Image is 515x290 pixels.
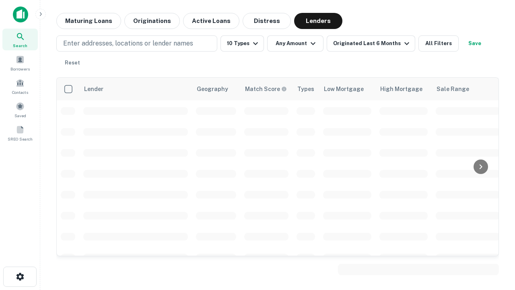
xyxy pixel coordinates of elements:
button: Originations [124,13,180,29]
a: Saved [2,99,38,120]
button: Save your search to get updates of matches that match your search criteria. [462,35,488,52]
th: Sale Range [432,78,504,100]
th: Lender [79,78,192,100]
img: capitalize-icon.png [13,6,28,23]
button: Distress [243,13,291,29]
button: Enter addresses, locations or lender names [56,35,217,52]
h6: Match Score [245,85,285,93]
span: Search [13,42,27,49]
th: Low Mortgage [319,78,375,100]
a: Search [2,29,38,50]
button: Any Amount [267,35,323,52]
button: All Filters [418,35,459,52]
iframe: Chat Widget [475,226,515,264]
span: Borrowers [10,66,30,72]
button: Reset [60,55,85,71]
div: Capitalize uses an advanced AI algorithm to match your search with the best lender. The match sco... [245,85,287,93]
a: Borrowers [2,52,38,74]
a: Contacts [2,75,38,97]
button: Originated Last 6 Months [327,35,415,52]
div: Geography [197,84,228,94]
p: Enter addresses, locations or lender names [63,39,193,48]
th: High Mortgage [375,78,432,100]
button: 10 Types [220,35,264,52]
button: Lenders [294,13,342,29]
th: Types [293,78,319,100]
span: Saved [14,112,26,119]
div: Low Mortgage [324,84,364,94]
button: Active Loans [183,13,239,29]
span: Contacts [12,89,28,95]
div: Originated Last 6 Months [333,39,412,48]
span: SREO Search [8,136,33,142]
a: SREO Search [2,122,38,144]
th: Capitalize uses an advanced AI algorithm to match your search with the best lender. The match sco... [240,78,293,100]
button: Maturing Loans [56,13,121,29]
div: High Mortgage [380,84,422,94]
div: Sale Range [437,84,469,94]
div: Lender [84,84,103,94]
div: Types [297,84,314,94]
th: Geography [192,78,240,100]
